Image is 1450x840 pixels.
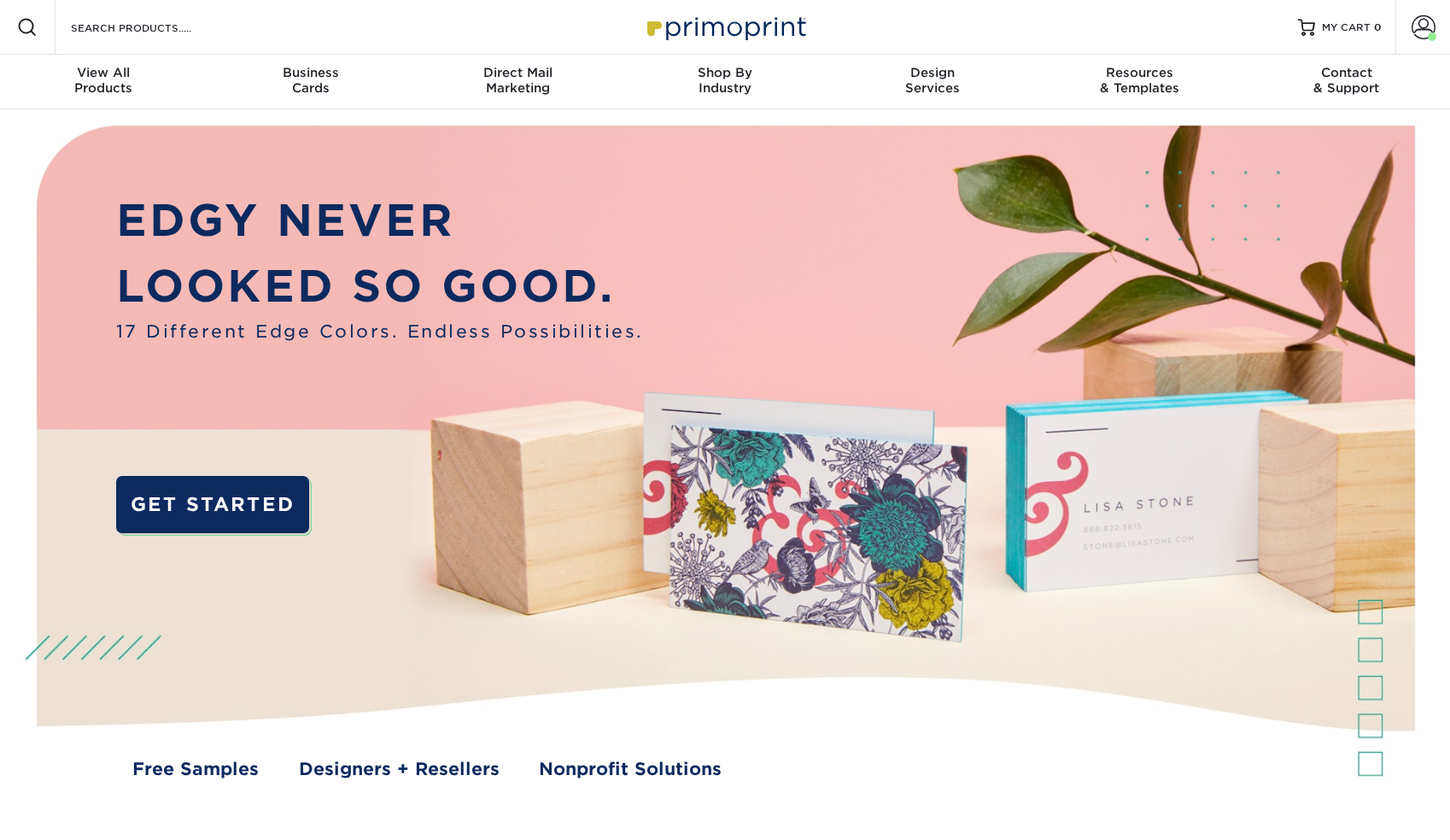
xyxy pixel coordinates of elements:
p: LOOKED SO GOOD. [116,254,644,319]
span: 17 Different Edge Colors. Endless Possibilities. [116,319,644,345]
a: Nonprofit Solutions [539,756,722,783]
span: MY CART [1322,21,1371,35]
span: Shop By [622,65,829,80]
a: Direct MailMarketing [414,55,622,109]
a: BusinessCards [208,55,415,109]
div: & Templates [1036,65,1243,96]
a: DesignServices [828,55,1036,109]
span: 0 [1374,21,1382,33]
span: Contact [1242,65,1450,80]
a: Free Samples [132,756,259,783]
a: Resources& Templates [1036,55,1243,109]
a: GET STARTED [116,476,309,533]
a: Contact& Support [1242,55,1450,109]
div: Cards [208,65,415,96]
img: Primoprint [640,9,810,45]
input: SEARCH PRODUCTS..... [69,17,236,38]
a: Designers + Resellers [299,756,500,783]
span: Resources [1036,65,1243,80]
div: & Support [1242,65,1450,96]
a: Shop ByIndustry [622,55,829,109]
span: Business [208,65,415,80]
p: EDGY NEVER [116,188,644,253]
div: Services [828,65,1036,96]
span: Design [828,65,1036,80]
div: Marketing [414,65,622,96]
span: Direct Mail [414,65,622,80]
div: Industry [622,65,829,96]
